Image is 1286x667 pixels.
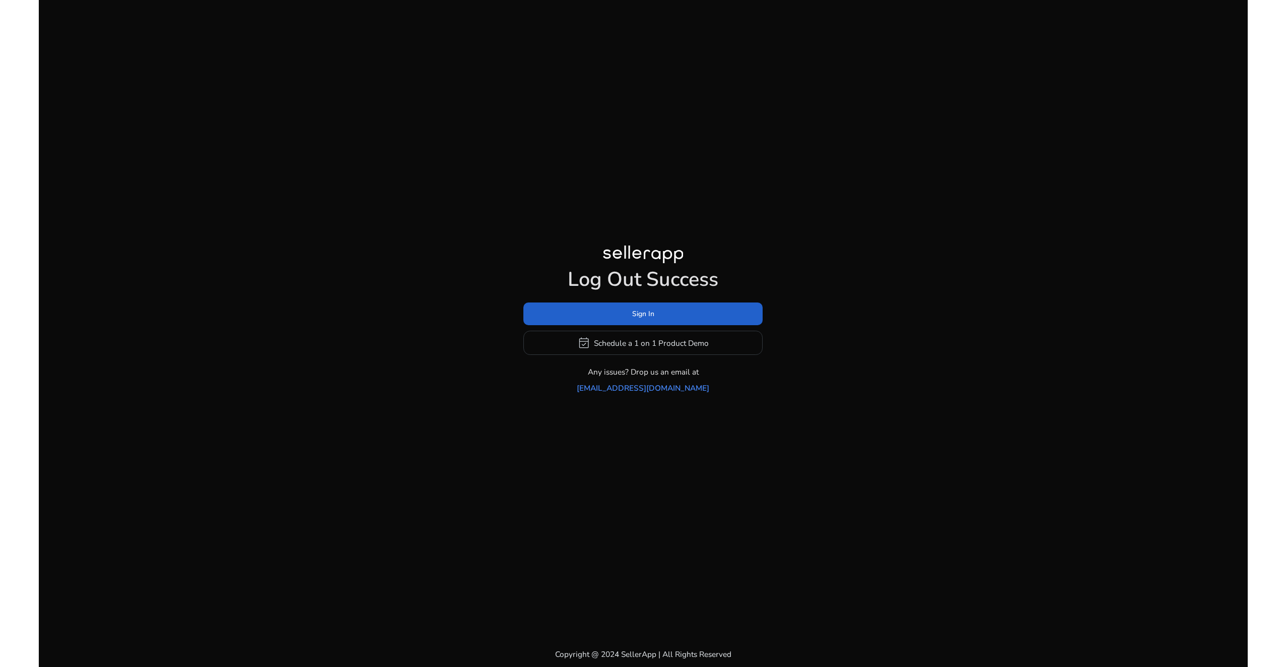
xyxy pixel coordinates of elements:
[523,331,763,355] button: event_availableSchedule a 1 on 1 Product Demo
[523,302,763,325] button: Sign In
[577,336,590,349] span: event_available
[577,382,709,394] a: [EMAIL_ADDRESS][DOMAIN_NAME]
[632,309,654,319] span: Sign In
[588,366,699,378] p: Any issues? Drop us an email at
[523,268,763,292] h1: Log Out Success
